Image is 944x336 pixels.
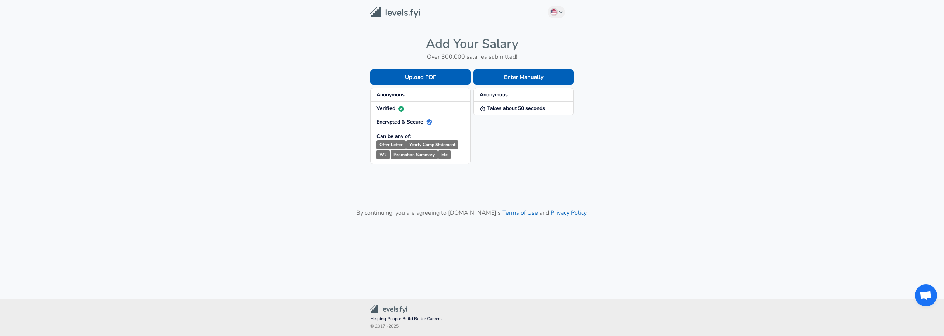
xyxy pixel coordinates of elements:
h6: Over 300,000 salaries submitted! [370,52,574,62]
strong: Takes about 50 seconds [480,105,545,112]
strong: Verified [376,105,404,112]
h4: Add Your Salary [370,36,574,52]
img: Levels.fyi [370,7,420,18]
small: Yearly Comp Statement [406,140,458,149]
a: Privacy Policy [551,209,586,217]
strong: Anonymous [376,91,405,98]
span: Helping People Build Better Careers [370,315,574,323]
strong: Encrypted & Secure [376,118,432,125]
small: Etc [438,150,451,159]
div: Open chat [915,284,937,306]
a: Terms of Use [502,209,538,217]
small: Promotion Summary [391,150,438,159]
span: © 2017 - 2025 [370,323,574,330]
img: Levels.fyi Community [370,305,407,313]
img: English (US) [551,9,557,15]
button: Enter Manually [473,69,574,85]
button: English (US) [548,6,565,18]
small: Offer Letter [376,140,406,149]
small: W2 [376,150,390,159]
strong: Anonymous [480,91,508,98]
strong: Can be any of: [376,133,411,140]
button: Upload PDF [370,69,471,85]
